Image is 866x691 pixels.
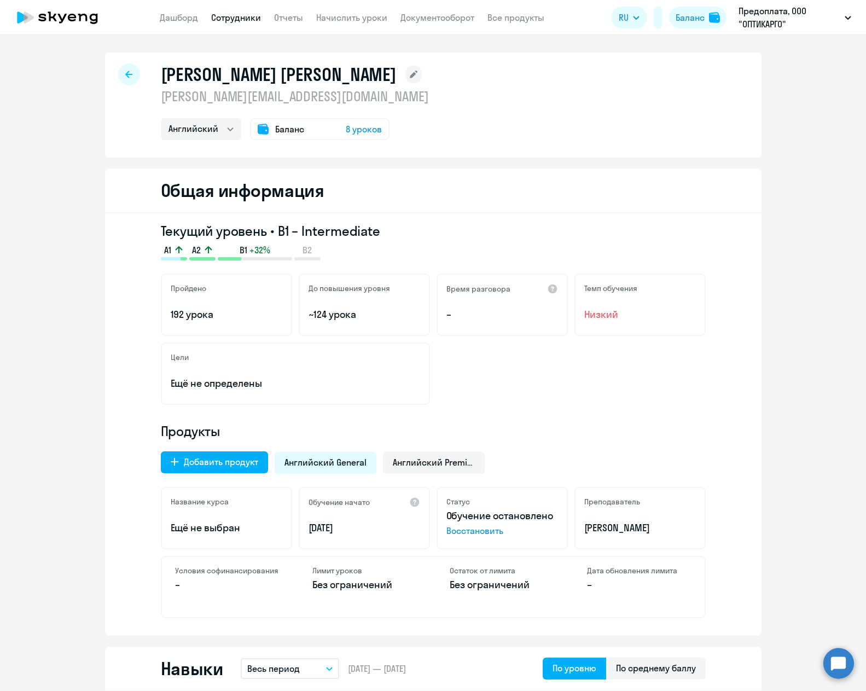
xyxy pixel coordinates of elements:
span: B2 [303,244,312,256]
span: RU [619,11,629,24]
a: Документооборот [400,12,474,23]
div: Баланс [676,11,705,24]
span: Обучение остановлено [446,509,553,522]
h4: Остаток от лимита [450,566,554,576]
h2: Общая информация [161,179,324,201]
h4: Лимит уроков [312,566,417,576]
h5: Время разговора [446,284,510,294]
span: Английский General [284,456,367,468]
h4: Условия софинансирования [175,566,280,576]
h5: Обучение начато [309,497,370,507]
h5: Название курса [171,497,229,507]
button: Предоплата, ООО "ОПТИКАРГО" [733,4,857,31]
span: A2 [192,244,201,256]
p: – [587,578,691,592]
h5: Цели [171,352,189,362]
h5: Пройдено [171,283,206,293]
p: [PERSON_NAME] [584,521,696,535]
button: Весь период [241,658,339,679]
button: Балансbalance [669,7,726,28]
h5: Темп обучения [584,283,637,293]
span: [DATE] — [DATE] [348,663,406,675]
div: Добавить продукт [184,455,258,468]
p: 192 урока [171,307,282,322]
div: По уровню [553,661,596,675]
div: По среднему баллу [616,661,696,675]
p: [PERSON_NAME][EMAIL_ADDRESS][DOMAIN_NAME] [161,88,429,105]
p: – [175,578,280,592]
span: Низкий [584,307,696,322]
p: Без ограничений [312,578,417,592]
p: [DATE] [309,521,420,535]
p: ~124 урока [309,307,420,322]
a: Сотрудники [211,12,261,23]
span: Баланс [275,123,304,136]
h4: Продукты [161,422,706,440]
a: Отчеты [274,12,303,23]
p: Весь период [247,662,300,675]
h5: Преподаватель [584,497,640,507]
span: Английский Premium [393,456,475,468]
a: Дашборд [160,12,198,23]
p: Без ограничений [450,578,554,592]
p: Предоплата, ООО "ОПТИКАРГО" [739,4,840,31]
a: Начислить уроки [316,12,387,23]
h1: [PERSON_NAME] [PERSON_NAME] [161,63,397,85]
p: Ещё не определены [171,376,420,391]
img: balance [709,12,720,23]
h5: До повышения уровня [309,283,390,293]
h2: Навыки [161,658,223,680]
p: – [446,307,558,322]
span: B1 [240,244,247,256]
h3: Текущий уровень • B1 – Intermediate [161,222,706,240]
h5: Статус [446,497,470,507]
span: A1 [164,244,171,256]
span: 8 уроков [346,123,382,136]
h4: Дата обновления лимита [587,566,691,576]
a: Все продукты [487,12,544,23]
button: RU [611,7,647,28]
span: +32% [249,244,270,256]
span: Восстановить [446,524,558,537]
p: Ещё не выбран [171,521,282,535]
button: Добавить продукт [161,451,268,473]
